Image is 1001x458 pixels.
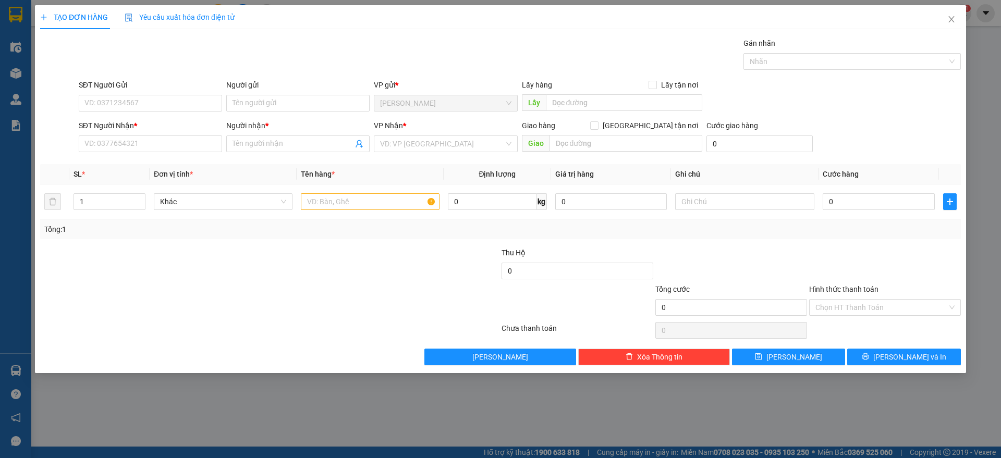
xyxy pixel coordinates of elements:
[848,349,961,365] button: printer[PERSON_NAME] và In
[522,121,555,130] span: Giao hàng
[9,45,92,59] div: 0395201028
[301,193,440,210] input: VD: Bàn, Ghế
[809,285,878,293] label: Hình thức thanh toán
[79,120,222,131] div: SĐT Người Nhận
[374,121,404,130] span: VP Nhận
[301,170,335,178] span: Tên hàng
[500,323,654,341] div: Chưa thanh toán
[823,170,859,178] span: Cước hàng
[755,353,763,361] span: save
[226,79,370,91] div: Người gửi
[672,164,819,184] th: Ghi chú
[522,81,552,89] span: Lấy hàng
[732,349,845,365] button: save[PERSON_NAME]
[74,170,82,178] span: SL
[473,351,529,363] span: [PERSON_NAME]
[767,351,823,363] span: [PERSON_NAME]
[100,34,173,46] div: phương nhi
[9,9,92,32] div: [PERSON_NAME]
[706,121,758,130] label: Cước giao hàng
[40,13,108,21] span: TẠO ĐƠN HÀNG
[944,197,956,206] span: plus
[743,39,775,47] label: Gán nhãn
[676,193,814,210] input: Ghi Chú
[125,13,235,21] span: Yêu cầu xuất hóa đơn điện tử
[657,79,702,91] span: Lấy tận nơi
[100,61,156,97] span: BÁCH KHOA
[160,194,286,209] span: Khác
[44,224,386,235] div: Tổng: 1
[706,135,813,152] input: Cước giao hàng
[555,170,594,178] span: Giá trị hàng
[425,349,577,365] button: [PERSON_NAME]
[9,32,92,45] div: .
[502,249,526,257] span: Thu Hộ
[79,79,222,91] div: SĐT Người Gửi
[100,10,125,21] span: Nhận:
[100,9,173,34] div: Bách Khoa
[479,170,516,178] span: Định lượng
[100,67,115,78] span: DĐ:
[655,285,690,293] span: Tổng cước
[579,349,730,365] button: deleteXóa Thông tin
[937,5,966,34] button: Close
[125,14,133,22] img: icon
[522,94,546,111] span: Lấy
[374,79,518,91] div: VP gửi
[637,351,682,363] span: Xóa Thông tin
[550,135,702,152] input: Dọc đường
[100,46,173,61] div: 0335231958
[599,120,702,131] span: [GEOGRAPHIC_DATA] tận nơi
[154,170,193,178] span: Đơn vị tính
[555,193,667,210] input: 0
[947,15,956,23] span: close
[40,14,47,21] span: plus
[356,140,364,148] span: user-add
[44,193,61,210] button: delete
[873,351,946,363] span: [PERSON_NAME] và In
[943,193,957,210] button: plus
[546,94,702,111] input: Dọc đường
[522,135,550,152] span: Giao
[626,353,633,361] span: delete
[536,193,547,210] span: kg
[226,120,370,131] div: Người nhận
[862,353,869,361] span: printer
[9,9,25,20] span: Gửi:
[381,95,511,111] span: Gia Kiệm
